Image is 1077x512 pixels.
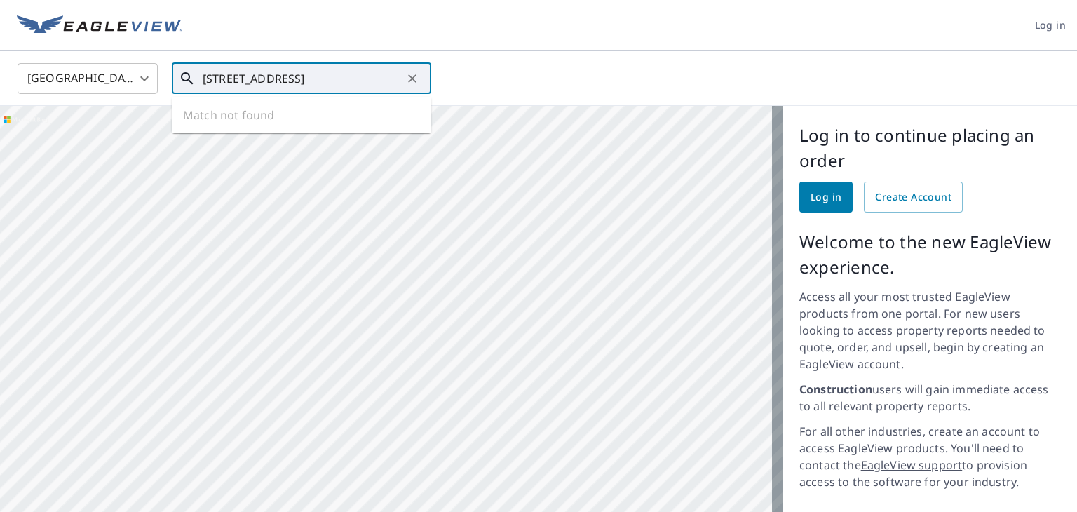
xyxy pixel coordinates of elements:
p: Welcome to the new EagleView experience. [799,229,1060,280]
span: Log in [811,189,841,206]
a: Create Account [864,182,963,213]
a: EagleView support [861,457,963,473]
p: For all other industries, create an account to access EagleView products. You'll need to contact ... [799,423,1060,490]
a: Log in [799,182,853,213]
p: Log in to continue placing an order [799,123,1060,173]
div: [GEOGRAPHIC_DATA] [18,59,158,98]
button: Clear [402,69,422,88]
img: EV Logo [17,15,182,36]
span: Log in [1035,17,1066,34]
p: users will gain immediate access to all relevant property reports. [799,381,1060,415]
strong: Construction [799,382,872,397]
p: Access all your most trusted EagleView products from one portal. For new users looking to access ... [799,288,1060,372]
input: Search by address or latitude-longitude [203,59,402,98]
span: Create Account [875,189,951,206]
